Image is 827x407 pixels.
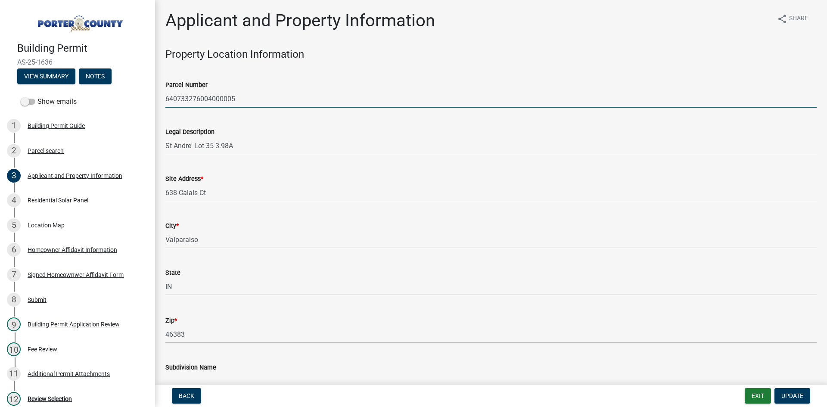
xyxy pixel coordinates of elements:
div: 3 [7,169,21,183]
h4: Property Location Information [165,48,817,61]
h1: Applicant and Property Information [165,10,435,31]
div: 5 [7,218,21,232]
label: Subdivision Name [165,365,216,371]
div: Location Map [28,222,65,228]
h4: Building Permit [17,42,148,55]
div: 1 [7,119,21,133]
label: Parcel Number [165,82,208,88]
div: Building Permit Application Review [28,321,120,327]
label: Site Address [165,176,203,182]
div: Homeowner Affidavit Information [28,247,117,253]
div: 9 [7,317,21,331]
label: Show emails [21,96,77,107]
div: Applicant and Property Information [28,173,122,179]
div: 12 [7,392,21,406]
div: Additional Permit Attachments [28,371,110,377]
div: Parcel search [28,148,64,154]
div: Signed Homeownwer Affidavit Form [28,272,124,278]
button: Notes [79,68,112,84]
div: 10 [7,342,21,356]
span: Update [781,392,803,399]
div: 6 [7,243,21,257]
div: Residential Solar Panel [28,197,88,203]
span: AS-25-1636 [17,58,138,66]
div: Review Selection [28,396,72,402]
label: State [165,270,180,276]
label: City [165,223,179,229]
label: Legal Description [165,129,215,135]
img: Porter County, Indiana [17,9,141,33]
label: Zip [165,318,177,324]
button: View Summary [17,68,75,84]
i: share [777,14,787,24]
div: Building Permit Guide [28,123,85,129]
div: 11 [7,367,21,381]
button: Exit [745,388,771,404]
div: Fee Review [28,346,57,352]
button: shareShare [770,10,815,27]
button: Update [774,388,810,404]
button: Back [172,388,201,404]
wm-modal-confirm: Notes [79,73,112,80]
div: 4 [7,193,21,207]
div: 2 [7,144,21,158]
span: Share [789,14,808,24]
div: 8 [7,293,21,307]
wm-modal-confirm: Summary [17,73,75,80]
span: Back [179,392,194,399]
div: Submit [28,297,47,303]
div: 7 [7,268,21,282]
